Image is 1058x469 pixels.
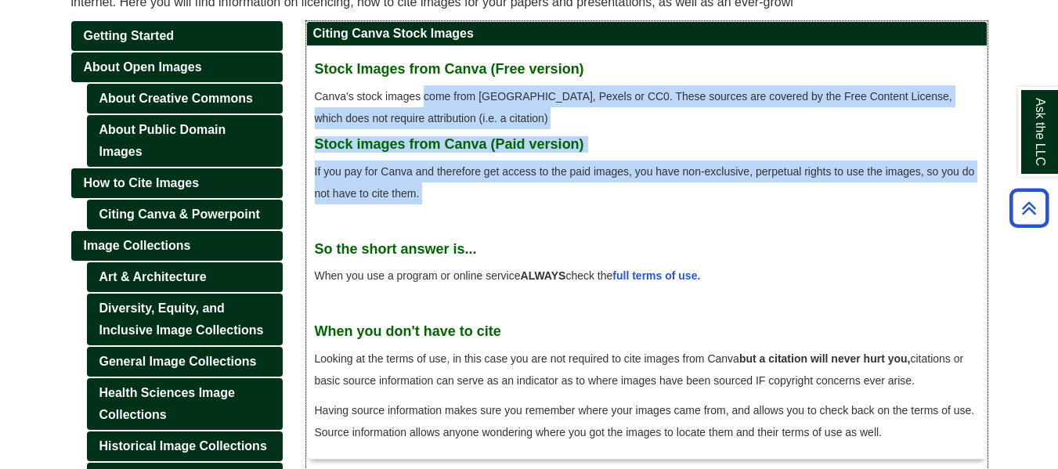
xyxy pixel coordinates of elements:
span: If you pay for Canva and therefore get access to the paid images, you have non-exclusive, perpetu... [315,165,975,200]
strong: but a citation will never hurt you, [739,352,911,365]
a: Back to Top [1004,197,1054,218]
a: About Open Images [71,52,283,82]
a: Art & Architecture [87,262,283,292]
strong: ALWAYS [521,269,566,282]
a: Citing Canva & Powerpoint [87,200,283,229]
a: General Image Collections [87,347,283,377]
a: About Public Domain Images [87,115,283,167]
span: When you use a program or online service check the [315,269,701,282]
a: full terms of use. [612,269,700,282]
a: Image Collections [71,231,283,261]
strong: When you don't have to cite [315,323,501,339]
span: Canva's stock images come from [GEOGRAPHIC_DATA], Pexels or CC0. These sources are covered by the... [315,90,952,124]
a: Health Sciences Image Collections [87,378,283,430]
h2: Citing Canva Stock Images [307,22,987,46]
a: How to Cite Images [71,168,283,198]
span: Getting Started [84,29,175,42]
a: Historical Image Collections [87,431,283,461]
a: About Creative Commons [87,84,283,114]
span: Having source information makes sure you remember where your images came from, and allows you to ... [315,404,975,438]
strong: Stock images from Canva (Paid version) [315,136,584,152]
a: Diversity, Equity, and Inclusive Image Collections [87,294,283,345]
span: How to Cite Images [84,176,200,189]
span: Image Collections [84,239,191,252]
span: Looking at the terms of use, in this case you are not required to cite images from Canva citation... [315,352,964,387]
strong: So the short answer is... [315,241,477,257]
strong: Stock Images from Canva (Free version) [315,61,584,77]
a: Getting Started [71,21,283,51]
span: About Open Images [84,60,202,74]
